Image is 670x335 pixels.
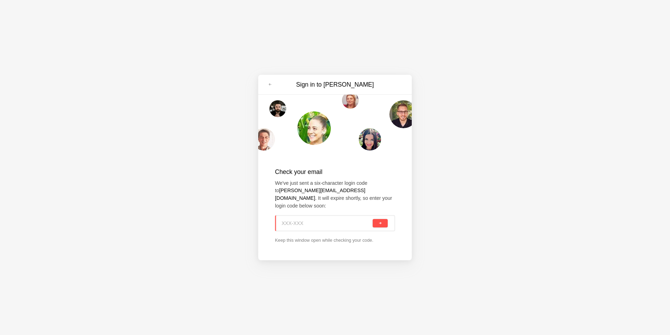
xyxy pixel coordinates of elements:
h2: Check your email [275,167,395,176]
p: Keep this window open while checking your code. [275,237,395,243]
strong: [PERSON_NAME][EMAIL_ADDRESS][DOMAIN_NAME] [275,188,365,201]
p: We've just sent a six-character login code to . It will expire shortly, so enter your login code ... [275,180,395,210]
h3: Sign in to [PERSON_NAME] [276,80,394,89]
input: XXX-XXX [282,216,371,231]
